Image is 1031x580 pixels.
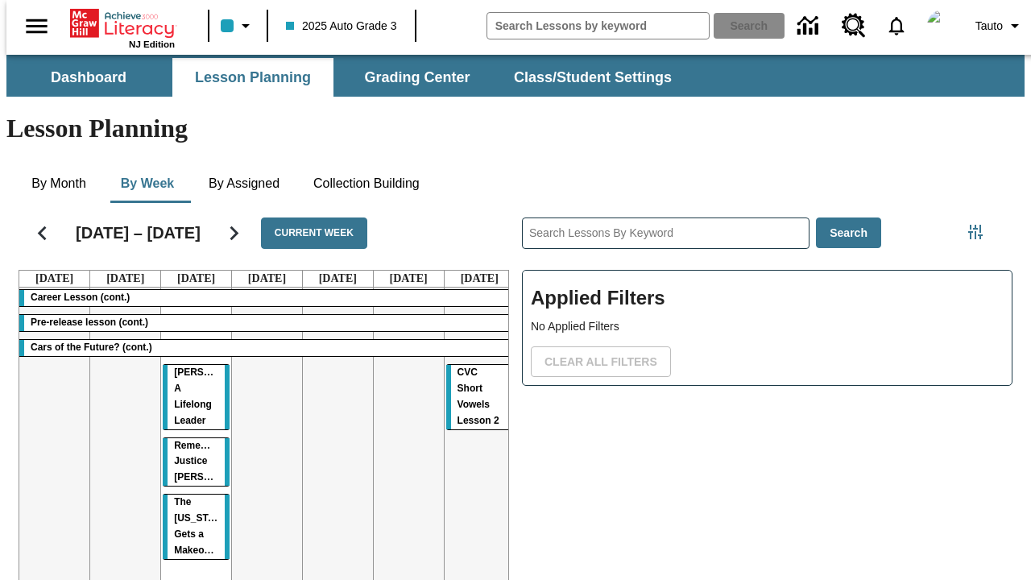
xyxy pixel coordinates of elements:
div: SubNavbar [6,55,1025,97]
button: Profile/Settings [969,11,1031,40]
div: SubNavbar [6,58,686,97]
a: Notifications [876,5,917,47]
span: The Missouri Gets a Makeover [174,496,230,556]
button: Next [213,213,255,254]
div: Pre-release lesson (cont.) [19,315,515,331]
a: October 17, 2025 [316,271,360,287]
div: Home [70,6,175,49]
p: No Applied Filters [531,318,1004,335]
button: Grading Center [337,58,498,97]
a: Data Center [788,4,832,48]
div: Applied Filters [522,270,1012,386]
span: Dashboard [51,68,126,87]
div: Remembering Justice O'Connor [163,438,230,487]
input: Search Lessons By Keyword [523,218,809,248]
h2: [DATE] – [DATE] [76,223,201,242]
input: search field [487,13,709,39]
button: Select a new avatar [917,5,969,47]
span: Lesson Planning [195,68,311,87]
button: Dashboard [8,58,169,97]
button: Class/Student Settings [501,58,685,97]
div: Dianne Feinstein: A Lifelong Leader [163,365,230,429]
button: Previous [22,213,63,254]
span: Dianne Feinstein: A Lifelong Leader [174,367,259,426]
span: CVC Short Vowels Lesson 2 [458,367,499,426]
button: Current Week [261,217,367,249]
span: Career Lesson (cont.) [31,292,130,303]
span: Tauto [975,18,1003,35]
a: October 18, 2025 [387,271,431,287]
button: By Week [107,164,188,203]
span: Cars of the Future? (cont.) [31,342,152,353]
div: CVC Short Vowels Lesson 2 [446,365,513,429]
h2: Applied Filters [531,279,1004,318]
a: October 14, 2025 [103,271,147,287]
h1: Lesson Planning [6,114,1025,143]
button: Collection Building [300,164,433,203]
button: Filters Side menu [959,216,992,248]
a: Resource Center, Will open in new tab [832,4,876,48]
a: October 16, 2025 [245,271,289,287]
a: October 13, 2025 [32,271,77,287]
span: Class/Student Settings [514,68,672,87]
button: Search [816,217,881,249]
span: Remembering Justice O'Connor [174,440,255,483]
div: Cars of the Future? (cont.) [19,340,515,356]
img: avatar image [927,10,959,42]
button: By Month [19,164,99,203]
span: Pre-release lesson (cont.) [31,317,148,328]
div: Career Lesson (cont.) [19,290,515,306]
a: October 15, 2025 [174,271,218,287]
span: 2025 Auto Grade 3 [286,18,397,35]
a: Home [70,7,175,39]
a: October 19, 2025 [458,271,502,287]
button: Lesson Planning [172,58,333,97]
span: Grading Center [364,68,470,87]
button: By Assigned [196,164,292,203]
button: Class color is light blue. Change class color [214,11,262,40]
button: Open side menu [13,2,60,50]
div: The Missouri Gets a Makeover [163,495,230,559]
span: NJ Edition [129,39,175,49]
